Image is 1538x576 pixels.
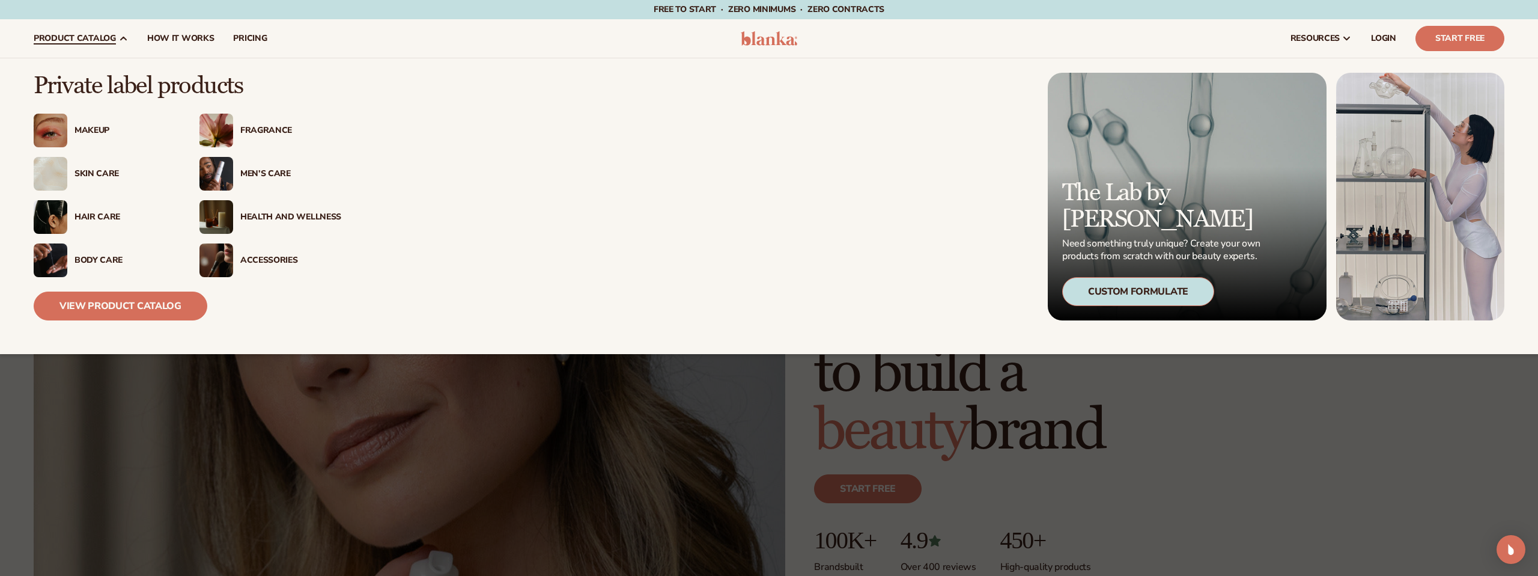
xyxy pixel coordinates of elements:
[34,244,67,277] img: Male hand applying moisturizer.
[1415,26,1504,51] a: Start Free
[1062,277,1214,306] div: Custom Formulate
[24,19,138,58] a: product catalog
[34,157,175,191] a: Cream moisturizer swatch. Skin Care
[199,200,341,234] a: Candles and incense on table. Health And Wellness
[34,73,341,99] p: Private label products
[1281,19,1361,58] a: resources
[74,212,175,222] div: Hair Care
[240,212,341,222] div: Health And Wellness
[147,34,214,43] span: How It Works
[34,244,175,277] a: Male hand applying moisturizer. Body Care
[34,114,67,147] img: Female with glitter eye makeup.
[34,292,207,320] a: View Product Catalog
[1371,34,1396,43] span: LOGIN
[199,157,233,191] img: Male holding moisturizer bottle.
[1497,535,1525,564] div: Open Intercom Messenger
[34,157,67,191] img: Cream moisturizer swatch.
[741,31,798,46] img: logo
[240,169,341,179] div: Men’s Care
[223,19,276,58] a: pricing
[199,200,233,234] img: Candles and incense on table.
[74,256,175,266] div: Body Care
[74,169,175,179] div: Skin Care
[199,157,341,191] a: Male holding moisturizer bottle. Men’s Care
[199,244,341,277] a: Female with makeup brush. Accessories
[74,126,175,136] div: Makeup
[1062,237,1264,263] p: Need something truly unique? Create your own products from scratch with our beauty experts.
[199,114,233,147] img: Pink blooming flower.
[1062,180,1264,233] p: The Lab by [PERSON_NAME]
[138,19,224,58] a: How It Works
[34,200,67,234] img: Female hair pulled back with clips.
[1336,73,1504,320] img: Female in lab with equipment.
[34,34,116,43] span: product catalog
[233,34,267,43] span: pricing
[199,244,233,277] img: Female with makeup brush.
[654,4,884,15] span: Free to start · ZERO minimums · ZERO contracts
[34,114,175,147] a: Female with glitter eye makeup. Makeup
[1290,34,1340,43] span: resources
[240,126,341,136] div: Fragrance
[240,256,341,266] div: Accessories
[199,114,341,147] a: Pink blooming flower. Fragrance
[34,200,175,234] a: Female hair pulled back with clips. Hair Care
[1048,73,1327,320] a: Microscopic product formula. The Lab by [PERSON_NAME] Need something truly unique? Create your ow...
[1361,19,1406,58] a: LOGIN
